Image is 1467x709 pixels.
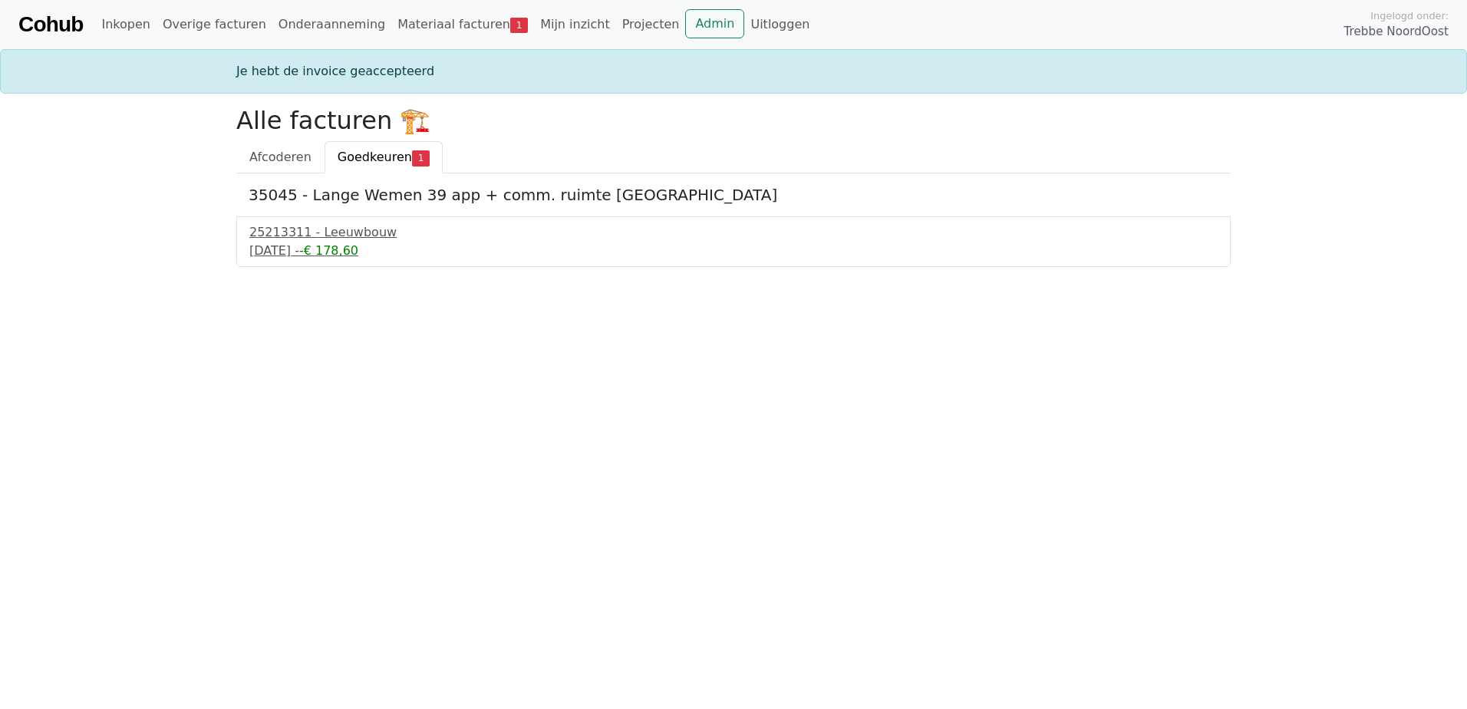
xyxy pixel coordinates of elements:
[685,9,744,38] a: Admin
[249,150,312,164] span: Afcoderen
[1344,23,1449,41] span: Trebbe NoordOost
[236,141,325,173] a: Afcoderen
[249,223,1218,260] a: 25213311 - Leeuwbouw[DATE] --€ 178,60
[391,9,534,40] a: Materiaal facturen1
[299,243,358,258] span: -€ 178,60
[534,9,616,40] a: Mijn inzicht
[157,9,272,40] a: Overige facturen
[412,150,430,166] span: 1
[1370,8,1449,23] span: Ingelogd onder:
[227,62,1240,81] div: Je hebt de invoice geaccepteerd
[338,150,412,164] span: Goedkeuren
[272,9,391,40] a: Onderaanneming
[249,186,1218,204] h5: 35045 - Lange Wemen 39 app + comm. ruimte [GEOGRAPHIC_DATA]
[95,9,156,40] a: Inkopen
[236,106,1231,135] h2: Alle facturen 🏗️
[18,6,83,43] a: Cohub
[744,9,816,40] a: Uitloggen
[616,9,686,40] a: Projecten
[249,242,1218,260] div: [DATE] -
[249,223,1218,242] div: 25213311 - Leeuwbouw
[510,18,528,33] span: 1
[325,141,443,173] a: Goedkeuren1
